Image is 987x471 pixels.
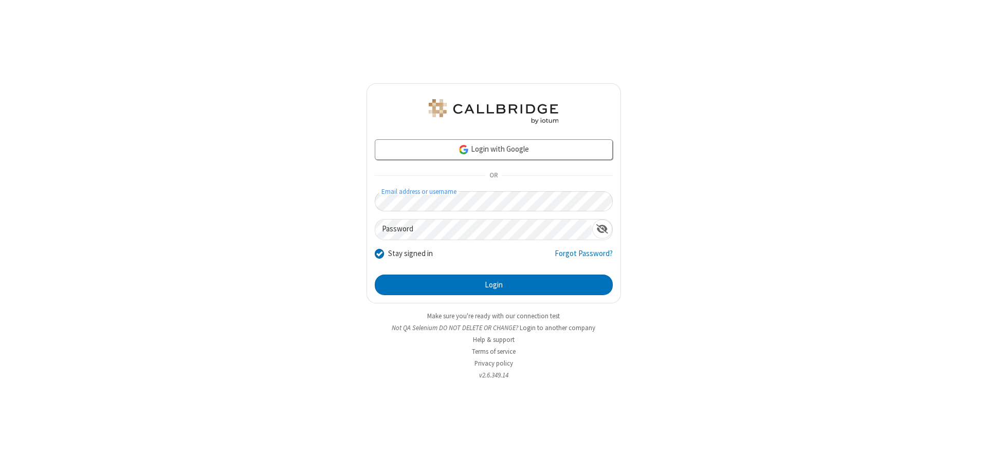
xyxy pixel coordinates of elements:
a: Forgot Password? [555,248,613,267]
span: OR [485,169,502,183]
button: Login to another company [520,323,595,333]
div: Show password [592,220,612,239]
a: Terms of service [472,347,516,356]
li: Not QA Selenium DO NOT DELETE OR CHANGE? [367,323,621,333]
a: Make sure you're ready with our connection test [427,312,560,320]
iframe: Chat [961,444,979,464]
a: Login with Google [375,139,613,160]
img: QA Selenium DO NOT DELETE OR CHANGE [427,99,560,124]
a: Help & support [473,335,515,344]
button: Login [375,275,613,295]
img: google-icon.png [458,144,469,155]
label: Stay signed in [388,248,433,260]
li: v2.6.349.14 [367,370,621,380]
input: Password [375,220,592,240]
a: Privacy policy [474,359,513,368]
input: Email address or username [375,191,613,211]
